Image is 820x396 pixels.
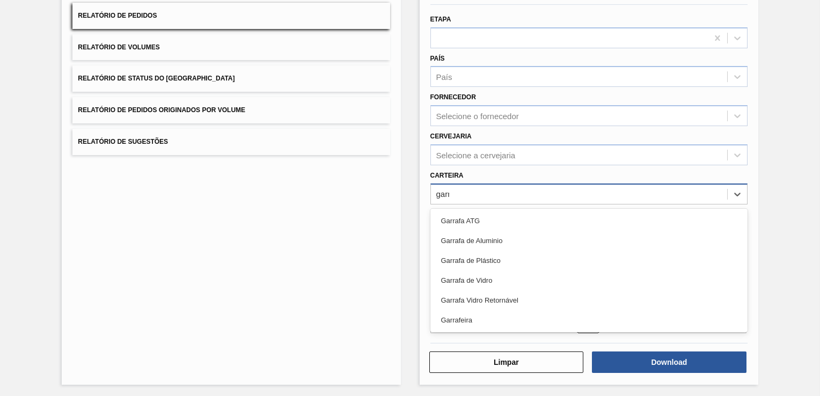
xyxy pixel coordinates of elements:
span: Relatório de Sugestões [78,138,168,145]
button: Relatório de Pedidos Originados por Volume [72,97,390,123]
span: Relatório de Pedidos [78,12,157,19]
button: Relatório de Volumes [72,34,390,61]
div: Garrafa de Aluminio [430,231,748,251]
label: Fornecedor [430,93,476,101]
button: Relatório de Status do [GEOGRAPHIC_DATA] [72,65,390,92]
label: Carteira [430,172,464,179]
div: País [436,72,452,82]
div: Garrafa de Vidro [430,270,748,290]
span: Relatório de Status do [GEOGRAPHIC_DATA] [78,75,235,82]
div: Selecione o fornecedor [436,112,519,121]
button: Download [592,351,746,373]
button: Relatório de Pedidos [72,3,390,29]
label: País [430,55,445,62]
span: Relatório de Volumes [78,43,159,51]
label: Etapa [430,16,451,23]
span: Relatório de Pedidos Originados por Volume [78,106,245,114]
div: Garrafa ATG [430,211,748,231]
div: Selecione a cervejaria [436,150,516,159]
div: Garrafa Vidro Retornável [430,290,748,310]
div: Garrafa de Plástico [430,251,748,270]
button: Limpar [429,351,584,373]
div: Garrafeira [430,310,748,330]
label: Cervejaria [430,133,472,140]
button: Relatório de Sugestões [72,129,390,155]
